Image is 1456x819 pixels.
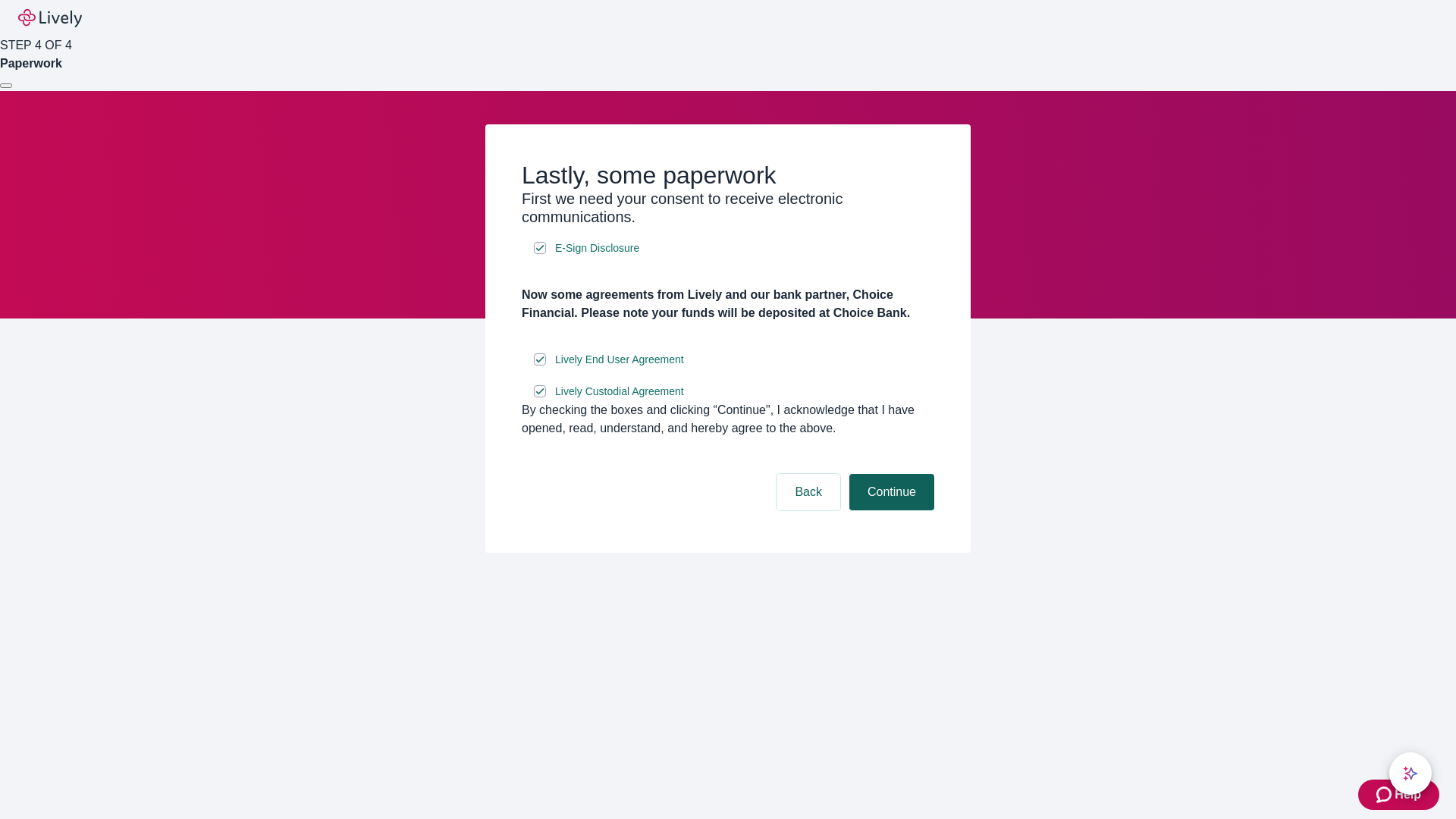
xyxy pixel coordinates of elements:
[522,286,934,322] h4: Now some agreements from Lively and our bank partner, Choice Financial. Please note your funds wi...
[522,161,934,190] h2: Lastly, some paperwork
[552,350,687,369] a: e-sign disclosure document
[522,190,934,226] h3: First we need your consent to receive electronic communications.
[18,9,82,27] img: Lively
[1389,752,1432,795] button: chat
[555,384,684,400] span: Lively Custodial Agreement
[1376,786,1395,804] svg: Zendesk support icon
[1403,766,1418,781] svg: Lively AI Assistant
[552,382,687,401] a: e-sign disclosure document
[849,474,934,510] button: Continue
[555,240,639,256] span: E-Sign Disclosure
[552,239,642,258] a: e-sign disclosure document
[522,401,934,438] div: By checking the boxes and clicking “Continue", I acknowledge that I have opened, read, understand...
[1358,780,1439,810] button: Zendesk support iconHelp
[777,474,840,510] button: Back
[555,352,684,368] span: Lively End User Agreement
[1395,786,1421,804] span: Help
